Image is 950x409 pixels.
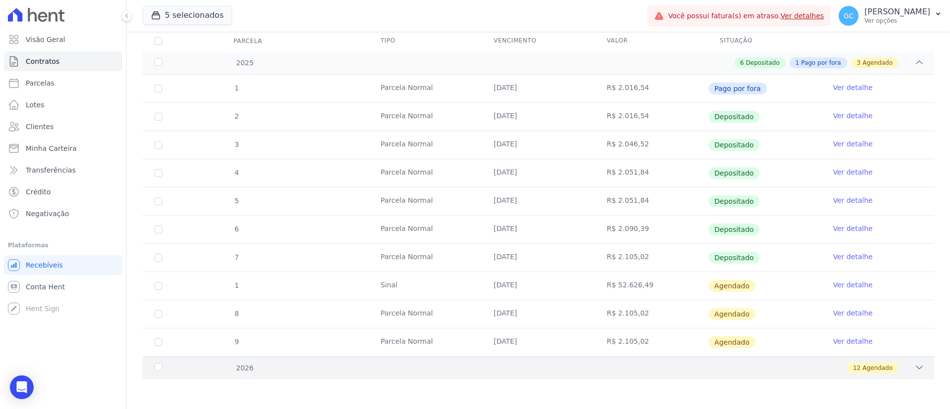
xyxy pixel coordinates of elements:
span: Agendado [862,58,893,67]
span: Depositado [746,58,779,67]
a: Recebíveis [4,255,122,275]
a: Transferências [4,160,122,180]
a: Ver detalhe [833,83,872,92]
a: Ver detalhe [833,167,872,177]
td: [DATE] [482,187,595,215]
input: Só é possível selecionar pagamentos em aberto [154,226,162,233]
input: Só é possível selecionar pagamentos em aberto [154,197,162,205]
a: Clientes [4,117,122,136]
a: Ver detalhe [833,280,872,290]
span: Depositado [709,167,760,179]
td: R$ 2.051,84 [595,159,708,187]
a: Contratos [4,51,122,71]
th: Valor [595,31,708,51]
input: default [154,338,162,346]
span: Agendado [862,364,893,372]
a: Lotes [4,95,122,115]
span: Transferências [26,165,76,175]
a: Visão Geral [4,30,122,49]
td: R$ 2.105,02 [595,328,708,356]
a: Ver detalhe [833,224,872,233]
a: Negativação [4,204,122,224]
a: Ver detalhe [833,195,872,205]
td: R$ 2.105,02 [595,300,708,328]
span: 4 [234,169,239,177]
span: Agendado [709,308,756,320]
span: 3 [234,140,239,148]
span: 7 [234,253,239,261]
span: Depositado [709,252,760,264]
th: Situação [708,31,821,51]
td: Parcela Normal [369,103,482,131]
td: Parcela Normal [369,131,482,159]
th: Tipo [369,31,482,51]
span: 1 [234,281,239,289]
a: Ver detalhe [833,139,872,149]
td: R$ 52.626,49 [595,272,708,300]
span: Pago por fora [709,83,767,94]
td: [DATE] [482,272,595,300]
span: GC [844,12,854,19]
span: 2 [234,112,239,120]
td: [DATE] [482,300,595,328]
td: Parcela Normal [369,216,482,243]
span: Agendado [709,336,756,348]
input: Só é possível selecionar pagamentos em aberto [154,113,162,121]
input: Só é possível selecionar pagamentos em aberto [154,141,162,149]
span: Parcelas [26,78,54,88]
td: Parcela Normal [369,159,482,187]
span: 9 [234,338,239,346]
a: Minha Carteira [4,138,122,158]
span: Lotes [26,100,45,110]
a: Ver detalhe [833,111,872,121]
span: Agendado [709,280,756,292]
span: Depositado [709,111,760,123]
td: [DATE] [482,328,595,356]
span: 8 [234,310,239,318]
input: default [154,282,162,290]
span: Depositado [709,195,760,207]
a: Parcelas [4,73,122,93]
button: GC [PERSON_NAME] Ver opções [831,2,950,30]
span: Pago por fora [801,58,841,67]
input: Só é possível selecionar pagamentos em aberto [154,85,162,92]
td: Parcela Normal [369,244,482,272]
input: Só é possível selecionar pagamentos em aberto [154,169,162,177]
td: R$ 2.051,84 [595,187,708,215]
span: 1 [796,58,800,67]
span: 3 [857,58,861,67]
span: Depositado [709,139,760,151]
td: Parcela Normal [369,75,482,102]
span: Recebíveis [26,260,63,270]
span: Conta Hent [26,282,65,292]
td: Sinal [369,272,482,300]
span: 12 [853,364,860,372]
td: [DATE] [482,159,595,187]
td: [DATE] [482,216,595,243]
a: Ver detalhe [833,308,872,318]
span: Crédito [26,187,51,197]
td: [DATE] [482,103,595,131]
td: R$ 2.016,54 [595,103,708,131]
span: Visão Geral [26,35,65,45]
td: R$ 2.016,54 [595,75,708,102]
span: 5 [234,197,239,205]
a: Ver detalhes [781,12,824,20]
a: Crédito [4,182,122,202]
td: [DATE] [482,75,595,102]
div: Open Intercom Messenger [10,375,34,399]
span: Você possui fatura(s) em atraso. [668,11,824,21]
input: default [154,310,162,318]
td: R$ 2.105,02 [595,244,708,272]
td: [DATE] [482,244,595,272]
span: 1 [234,84,239,92]
span: Minha Carteira [26,143,77,153]
a: Ver detalhe [833,336,872,346]
span: Depositado [709,224,760,235]
td: Parcela Normal [369,187,482,215]
span: Clientes [26,122,53,132]
div: Parcela [222,31,274,51]
a: Ver detalhe [833,252,872,262]
a: Conta Hent [4,277,122,297]
p: [PERSON_NAME] [864,7,930,17]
